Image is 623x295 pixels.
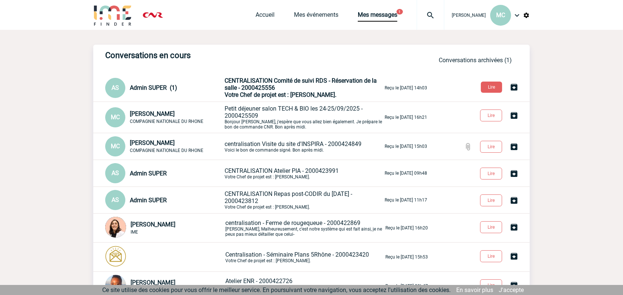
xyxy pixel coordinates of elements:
[225,167,339,174] span: CENTRALISATION Atelier PIA - 2000423991
[499,286,524,294] a: J'accepte
[385,283,428,289] p: Reçu le [DATE] 09h47
[475,83,510,90] a: Lire
[358,11,397,22] a: Mes messages
[225,277,384,295] p: Bonjour [PERSON_NAME], Suite à notre échange téléphonique, je vous confirme que malheureusement d...
[385,171,427,176] p: Reçu le [DATE] 09h48
[510,196,519,205] img: Archiver la conversation
[439,57,512,64] a: Conversations archivées (1)
[105,224,428,231] a: [PERSON_NAME] IME centralisation - Ferme de rougequeue - 2000422869[PERSON_NAME], Malheureusement...
[105,78,223,98] div: Conversation privée : Client - Agence
[225,105,383,130] p: Bonjour [PERSON_NAME], j'espère que vous allez bien également. Je prépare le bon de commande CNR....
[105,196,427,203] a: AS Admin SUPER CENTRALISATION Repas post-CODIR du [DATE] - 2000423812Votre Chef de projet est : [...
[474,169,510,177] a: Lire
[105,169,427,176] a: AS Admin SUPER CENTRALISATION Atelier PIA - 2000423991Votre Chef de projet est : [PERSON_NAME]. R...
[112,169,119,177] span: AS
[474,143,510,150] a: Lire
[474,223,510,230] a: Lire
[111,143,120,150] span: MC
[225,190,383,210] p: Votre Chef de projet est : [PERSON_NAME].
[385,144,427,149] p: Reçu le [DATE] 15h03
[105,282,428,289] a: [PERSON_NAME] IME Atelier ENR - 2000422726Bonjour [PERSON_NAME], Suite à notre échange téléphoniq...
[225,105,363,119] span: Petit déjeuner salon TECH & BIO les 24-25/09/2025 - 2000425509
[474,281,510,288] a: Lire
[105,113,427,120] a: MC [PERSON_NAME] COMPAGNIE NATIONALE DU RHONE Petit déjeuner salon TECH & BIO les 24-25/09/2025 -...
[385,115,427,120] p: Reçu le [DATE] 16h21
[480,250,502,262] button: Lire
[510,252,519,261] img: Archiver la conversation
[225,140,361,147] span: centralisation Visite du site d'INSPIRA - 2000424849
[480,221,502,233] button: Lire
[130,139,175,146] span: [PERSON_NAME]
[93,4,132,26] img: IME-Finder
[105,142,427,149] a: MC [PERSON_NAME] COMPAGNIE NATIONALE DU RHONE centralisation Visite du site d'INSPIRA - 200042484...
[225,167,383,180] p: Votre Chef de projet est : [PERSON_NAME].
[105,217,224,239] div: Conversation privée : Client - Agence
[510,142,519,151] img: Archiver la conversation
[105,253,428,260] a: Centralisation - Séminaire Plans 5Rhône - 2000423420Votre Chef de projet est : [PERSON_NAME]. Reç...
[225,219,384,237] p: [PERSON_NAME], Malheureusement, c'est notre système qui est fait ainsi, je ne peux pas mieux déta...
[385,197,427,203] p: Reçu le [DATE] 11h17
[294,11,338,22] a: Mes événements
[481,82,502,93] button: Lire
[510,83,519,92] img: Archiver la conversation
[480,141,502,153] button: Lire
[385,254,428,260] p: Reçu le [DATE] 15h53
[474,252,510,259] a: Lire
[112,196,119,203] span: AS
[131,279,175,286] span: [PERSON_NAME]
[130,119,203,124] span: COMPAGNIE NATIONALE DU RHONE
[385,225,428,231] p: Reçu le [DATE] 16h20
[452,13,486,18] span: [PERSON_NAME]
[510,169,519,178] img: Archiver la conversation
[105,246,126,267] img: photonotifcontact.png
[474,111,510,118] a: Lire
[496,12,505,19] span: MC
[225,140,383,153] p: Voici le bon de commande signé. Bon après midi.
[105,246,224,268] div: Conversation privée : Client - Agence
[480,168,502,180] button: Lire
[456,286,493,294] a: En savoir plus
[130,148,203,153] span: COMPAGNIE NATIONALE DU RHONE
[397,9,403,15] button: 1
[510,281,519,290] img: Archiver la conversation
[131,221,175,228] span: [PERSON_NAME]
[105,84,427,91] a: AS Admin SUPER (1) CENTRALISATION Comité de suivi RDS - Réservation de la salle - 2000425556Votre...
[105,190,223,210] div: Conversation privée : Client - Agence
[105,136,223,156] div: Conversation privée : Client - Agence
[130,84,177,91] span: Admin SUPER (1)
[225,277,292,285] span: Atelier ENR - 2000422726
[480,110,502,121] button: Lire
[510,111,519,120] img: Archiver la conversation
[225,219,360,226] span: centralisation - Ferme de rougequeue - 2000422869
[225,251,384,263] p: Votre Chef de projet est : [PERSON_NAME].
[105,217,126,238] img: 129834-0.png
[102,286,451,294] span: Ce site utilise des cookies pour vous offrir le meilleur service. En poursuivant votre navigation...
[225,251,369,258] span: Centralisation - Séminaire Plans 5Rhône - 2000423420
[225,91,336,98] span: Votre Chef de projet est : [PERSON_NAME].
[474,196,510,203] a: Lire
[225,190,352,204] span: CENTRALISATION Repas post-CODIR du [DATE] - 2000423812
[111,114,120,121] span: MC
[480,279,502,291] button: Lire
[256,11,275,22] a: Accueil
[130,170,167,177] span: Admin SUPER
[480,194,502,206] button: Lire
[385,85,427,91] p: Reçu le [DATE] 14h03
[105,163,223,183] div: Conversation privée : Client - Agence
[112,84,119,91] span: AS
[105,107,223,127] div: Conversation privée : Client - Agence
[510,223,519,232] img: Archiver la conversation
[130,110,175,117] span: [PERSON_NAME]
[130,197,167,204] span: Admin SUPER
[225,77,377,91] span: CENTRALISATION Comité de suivi RDS - Réservation de la salle - 2000425556
[131,229,138,235] span: IME
[105,51,329,60] h3: Conversations en cours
